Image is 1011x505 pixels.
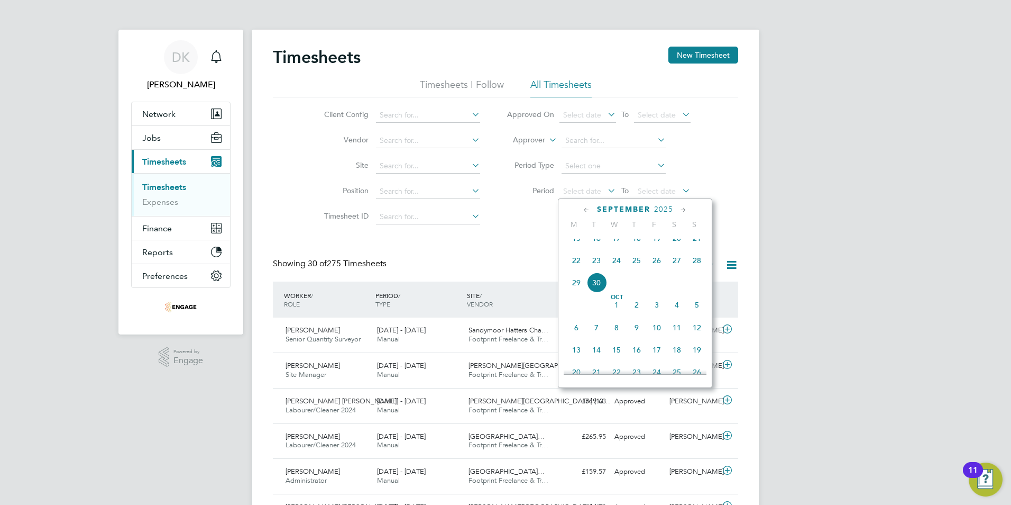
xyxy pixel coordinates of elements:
[377,476,400,485] span: Manual
[627,318,647,338] span: 9
[173,347,203,356] span: Powered by
[132,150,230,173] button: Timesheets
[132,217,230,240] button: Finance
[131,78,231,91] span: Dawn Kennedy
[644,220,664,229] span: F
[131,40,231,91] a: DK[PERSON_NAME]
[586,318,606,338] span: 7
[468,396,610,405] span: [PERSON_NAME][GEOGRAPHIC_DATA] (13…
[118,30,243,335] nav: Main navigation
[468,476,548,485] span: Footprint Freelance & Tr…
[606,228,627,248] span: 17
[566,228,586,248] span: 15
[142,197,178,207] a: Expenses
[308,258,387,269] span: 275 Timesheets
[606,340,627,360] span: 15
[377,440,400,449] span: Manual
[321,160,369,170] label: Site
[498,135,545,146] label: Approver
[286,405,356,414] span: Labourer/Cleaner 2024
[286,432,340,441] span: [PERSON_NAME]
[555,357,610,375] div: £2,252.95
[377,467,426,476] span: [DATE] - [DATE]
[165,299,197,315] img: footprintrecruitment-logo-retina.png
[376,184,480,199] input: Search for...
[665,463,720,481] div: [PERSON_NAME]
[468,432,545,441] span: [GEOGRAPHIC_DATA]…
[606,295,627,300] span: Oct
[566,318,586,338] span: 6
[664,220,684,229] span: S
[131,299,231,315] a: Go to home page
[647,318,667,338] span: 10
[687,250,707,270] span: 28
[638,186,676,196] span: Select date
[286,467,340,476] span: [PERSON_NAME]
[665,393,720,410] div: [PERSON_NAME]
[464,286,556,313] div: SITE
[286,361,340,370] span: [PERSON_NAME]
[376,159,480,174] input: Search for...
[142,109,176,119] span: Network
[468,405,548,414] span: Footprint Freelance & Tr…
[376,210,480,224] input: Search for...
[286,335,361,344] span: Senior Quantity Surveyor
[667,250,687,270] span: 27
[286,326,340,335] span: [PERSON_NAME]
[564,220,584,229] span: M
[376,133,480,148] input: Search for...
[132,126,230,149] button: Jobs
[377,396,426,405] span: [DATE] - [DATE]
[555,428,610,446] div: £265.95
[647,250,667,270] span: 26
[627,340,647,360] span: 16
[638,110,676,120] span: Select date
[142,271,188,281] span: Preferences
[376,108,480,123] input: Search for...
[624,220,644,229] span: T
[373,286,464,313] div: PERIOD
[597,205,650,214] span: September
[377,361,426,370] span: [DATE] - [DATE]
[668,47,738,64] button: New Timesheet
[377,326,426,335] span: [DATE] - [DATE]
[627,250,647,270] span: 25
[654,205,673,214] span: 2025
[618,184,632,197] span: To
[610,463,665,481] div: Approved
[321,186,369,195] label: Position
[647,340,667,360] span: 17
[610,428,665,446] div: Approved
[647,362,667,382] span: 24
[286,476,327,485] span: Administrator
[375,300,390,308] span: TYPE
[480,291,482,300] span: /
[420,78,504,97] li: Timesheets I Follow
[606,250,627,270] span: 24
[132,173,230,216] div: Timesheets
[968,470,978,484] div: 11
[606,295,627,315] span: 1
[142,247,173,257] span: Reports
[566,362,586,382] span: 20
[665,428,720,446] div: [PERSON_NAME]
[286,396,397,405] span: [PERSON_NAME] [PERSON_NAME]
[606,362,627,382] span: 22
[377,405,400,414] span: Manual
[132,240,230,264] button: Reports
[563,186,601,196] span: Select date
[321,135,369,145] label: Vendor
[586,228,606,248] span: 16
[173,356,203,365] span: Engage
[377,370,400,379] span: Manual
[555,322,610,339] div: £1,076.40
[627,228,647,248] span: 18
[604,220,624,229] span: W
[618,107,632,121] span: To
[530,78,592,97] li: All Timesheets
[398,291,400,300] span: /
[647,228,667,248] span: 19
[586,250,606,270] span: 23
[563,110,601,120] span: Select date
[159,347,204,367] a: Powered byEngage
